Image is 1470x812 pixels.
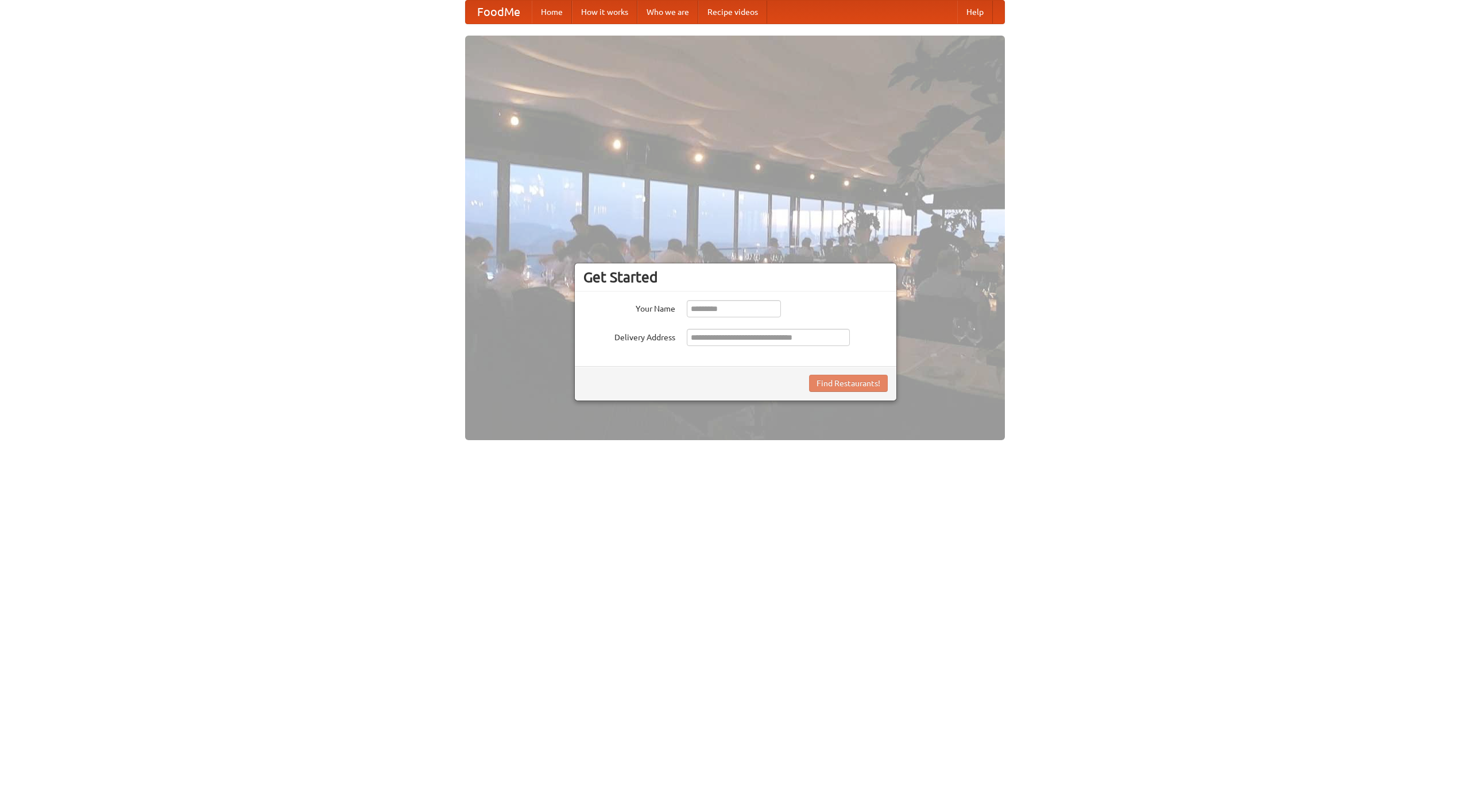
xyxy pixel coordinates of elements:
h3: Get Started [583,269,888,286]
label: Delivery Address [583,329,675,343]
a: Home [532,1,572,24]
a: FoodMe [466,1,532,24]
a: Help [957,1,993,24]
button: Find Restaurants! [809,375,888,392]
a: How it works [572,1,637,24]
a: Who we are [637,1,698,24]
label: Your Name [583,300,675,314]
a: Recipe videos [698,1,767,24]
